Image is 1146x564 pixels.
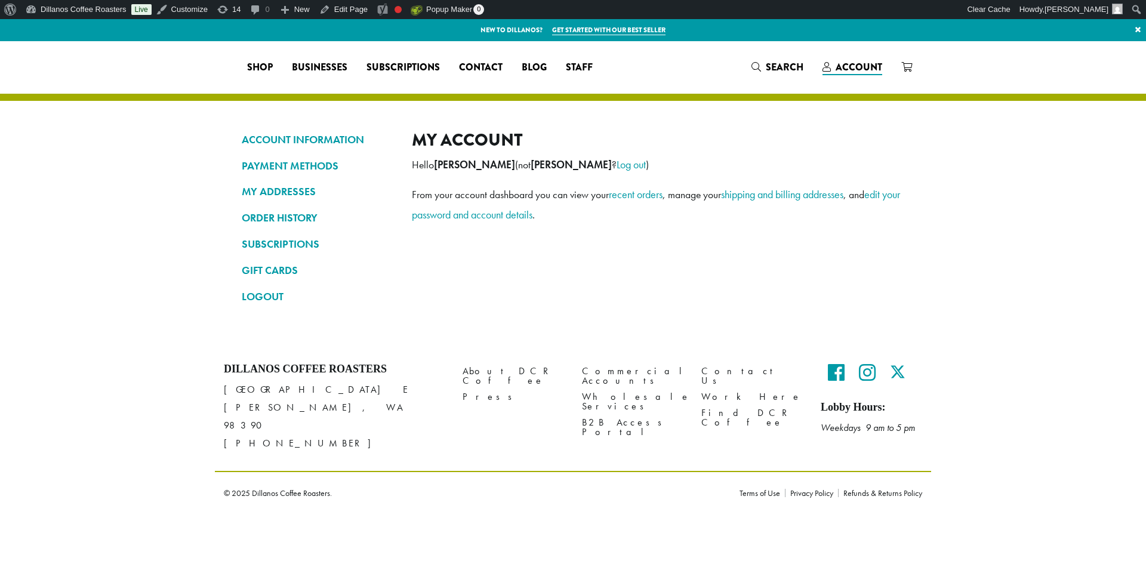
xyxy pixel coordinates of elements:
[556,58,602,77] a: Staff
[247,60,273,75] span: Shop
[412,155,904,175] p: Hello (not ? )
[463,389,564,405] a: Press
[721,187,843,201] a: shipping and billing addresses
[412,130,904,150] h2: My account
[838,489,922,497] a: Refunds & Returns Policy
[242,156,394,176] a: PAYMENT METHODS
[224,381,445,452] p: [GEOGRAPHIC_DATA] E [PERSON_NAME], WA 98390 [PHONE_NUMBER]
[582,389,683,415] a: Wholesale Services
[224,489,722,497] p: © 2025 Dillanos Coffee Roasters.
[582,415,683,440] a: B2B Access Portal
[238,58,282,77] a: Shop
[292,60,347,75] span: Businesses
[1130,19,1146,41] a: ×
[522,60,547,75] span: Blog
[552,25,666,35] a: Get started with our best seller
[434,158,515,171] strong: [PERSON_NAME]
[242,234,394,254] a: SUBSCRIPTIONS
[821,421,915,434] em: Weekdays 9 am to 5 pm
[742,57,813,77] a: Search
[701,363,803,389] a: Contact Us
[242,260,394,281] a: GIFT CARDS
[701,389,803,405] a: Work Here
[224,363,445,376] h4: Dillanos Coffee Roasters
[242,130,394,150] a: ACCOUNT INFORMATION
[740,489,785,497] a: Terms of Use
[412,184,904,225] p: From your account dashboard you can view your , manage your , and .
[242,130,394,316] nav: Account pages
[582,363,683,389] a: Commercial Accounts
[395,6,402,13] div: Focus keyphrase not set
[785,489,838,497] a: Privacy Policy
[617,158,646,171] a: Log out
[609,187,663,201] a: recent orders
[566,60,593,75] span: Staff
[701,405,803,431] a: Find DCR Coffee
[242,181,394,202] a: MY ADDRESSES
[473,4,484,15] span: 0
[531,158,612,171] strong: [PERSON_NAME]
[821,401,922,414] h5: Lobby Hours:
[131,4,152,15] a: Live
[242,208,394,228] a: ORDER HISTORY
[366,60,440,75] span: Subscriptions
[459,60,503,75] span: Contact
[766,60,803,74] span: Search
[1045,5,1108,14] span: [PERSON_NAME]
[463,363,564,389] a: About DCR Coffee
[836,60,882,74] span: Account
[242,286,394,307] a: LOGOUT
